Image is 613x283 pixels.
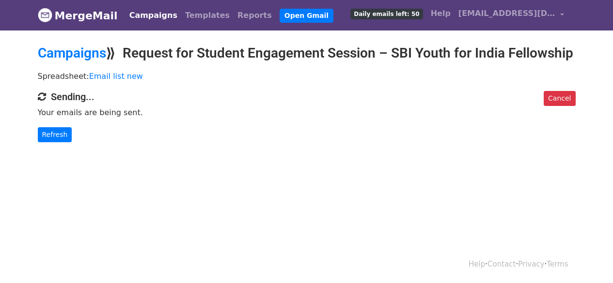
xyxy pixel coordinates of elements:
[38,8,52,22] img: MergeMail logo
[346,4,426,23] a: Daily emails left: 50
[38,107,576,118] p: Your emails are being sent.
[350,9,423,19] span: Daily emails left: 50
[458,8,555,19] span: [EMAIL_ADDRESS][DOMAIN_NAME]
[38,5,118,26] a: MergeMail
[455,4,568,27] a: [EMAIL_ADDRESS][DOMAIN_NAME]
[181,6,234,25] a: Templates
[544,91,575,106] a: Cancel
[234,6,276,25] a: Reports
[38,91,576,103] h4: Sending...
[427,4,455,23] a: Help
[487,260,516,268] a: Contact
[518,260,544,268] a: Privacy
[126,6,181,25] a: Campaigns
[280,9,333,23] a: Open Gmail
[38,45,576,61] h2: ⟫ Request for Student Engagement Session – SBI Youth for India Fellowship
[38,71,576,81] p: Spreadsheet:
[547,260,568,268] a: Terms
[38,45,106,61] a: Campaigns
[38,127,72,142] a: Refresh
[469,260,485,268] a: Help
[89,72,143,81] a: Email list new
